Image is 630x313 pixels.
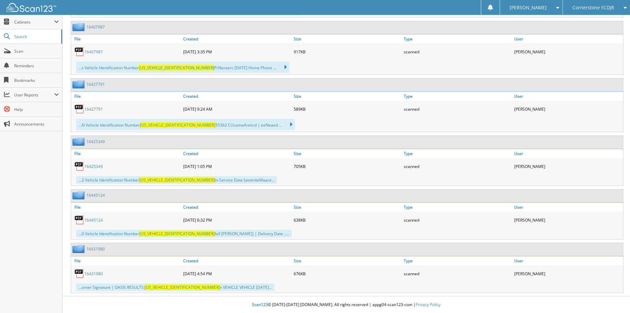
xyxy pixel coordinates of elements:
[402,45,513,58] div: scanned
[74,104,84,114] img: PDF.png
[292,102,402,116] div: 589KB
[72,191,86,199] img: folder2.png
[513,34,623,43] a: User
[513,102,623,116] div: [PERSON_NAME]
[76,176,277,184] div: ...2 Vehicle Identification Number In-Service Date [atotniteMaare...
[292,213,402,227] div: 638KB
[510,6,547,10] span: [PERSON_NAME]
[74,161,84,171] img: PDF.png
[86,192,105,198] a: 16445124
[63,297,630,313] div: © [DATE]-[DATE] [DOMAIN_NAME]. All rights reserved | appg04-scan123-com |
[7,3,56,12] img: scan123-logo-white.svg
[402,149,513,158] a: Type
[14,121,59,127] span: Announcements
[14,107,59,112] span: Help
[402,92,513,101] a: Type
[402,267,513,280] div: scanned
[402,256,513,265] a: Type
[292,45,402,58] div: 917KB
[14,78,59,83] span: Bookmarks
[14,34,58,39] span: Search
[182,203,292,212] a: Created
[513,45,623,58] div: [PERSON_NAME]
[292,267,402,280] div: 676KB
[513,149,623,158] a: User
[292,92,402,101] a: Size
[86,139,105,144] a: 16425349
[182,149,292,158] a: Created
[402,102,513,116] div: scanned
[513,203,623,212] a: User
[74,47,84,57] img: PDF.png
[14,92,54,98] span: User Reports
[72,80,86,88] img: folder2.png
[182,256,292,265] a: Created
[182,160,292,173] div: [DATE] 1:05 PM
[71,256,182,265] a: File
[71,34,182,43] a: File
[140,122,215,128] span: [US_VEHICLE_IDENTIFICATION_NUMBER]
[86,246,105,252] a: 16431980
[14,48,59,54] span: Scan
[292,149,402,158] a: Size
[84,217,103,223] a: 16445124
[182,267,292,280] div: [DATE] 4:54 PM
[139,65,214,71] span: [US_VEHICLE_IDENTIFICATION_NUMBER]
[182,92,292,101] a: Created
[72,23,86,31] img: folder2.png
[139,231,215,236] span: [US_VEHICLE_IDENTIFICATION_NUMBER]
[513,92,623,101] a: User
[402,34,513,43] a: Type
[71,92,182,101] a: File
[84,106,103,112] a: 16427791
[76,230,292,237] div: ...0 Vehicle Identification Number fall [PERSON_NAME]) | Delivery Date .....
[84,271,103,277] a: 16431980
[513,213,623,227] div: [PERSON_NAME]
[292,160,402,173] div: 705KB
[513,160,623,173] div: [PERSON_NAME]
[14,63,59,69] span: Reminders
[72,137,86,146] img: folder2.png
[597,281,630,313] iframe: Chat Widget
[71,203,182,212] a: File
[76,62,289,73] div: ...s Vehicle Identification Number PrNeraerc [DATE] Home Phone ...
[71,149,182,158] a: File
[182,213,292,227] div: [DATE] 6:32 PM
[76,284,274,291] div: ...omer Signature | OASIS RESULTS: « VEHICLE VEHICLE [DATE]...
[86,24,105,30] a: 16407987
[76,119,295,130] div: ...N Vehicle Identification Number 55362 CUcamaAreiicd | eeNeaed ...
[74,269,84,279] img: PDF.png
[182,34,292,43] a: Created
[513,267,623,280] div: [PERSON_NAME]
[402,160,513,173] div: scanned
[84,49,103,55] a: 16407987
[182,102,292,116] div: [DATE] 9:24 AM
[86,81,105,87] a: 16427791
[74,215,84,225] img: PDF.png
[182,45,292,58] div: [DATE] 3:35 PM
[402,213,513,227] div: scanned
[139,177,215,183] span: [US_VEHICLE_IDENTIFICATION_NUMBER]
[292,34,402,43] a: Size
[252,302,268,307] span: Scan123
[292,203,402,212] a: Size
[14,19,54,25] span: Cabinets
[572,6,614,10] span: Cornerstone FCDJR
[72,245,86,253] img: folder2.png
[402,203,513,212] a: Type
[292,256,402,265] a: Size
[145,285,220,290] span: [US_VEHICLE_IDENTIFICATION_NUMBER]
[513,256,623,265] a: User
[84,164,103,169] a: 16425349
[416,302,441,307] a: Privacy Policy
